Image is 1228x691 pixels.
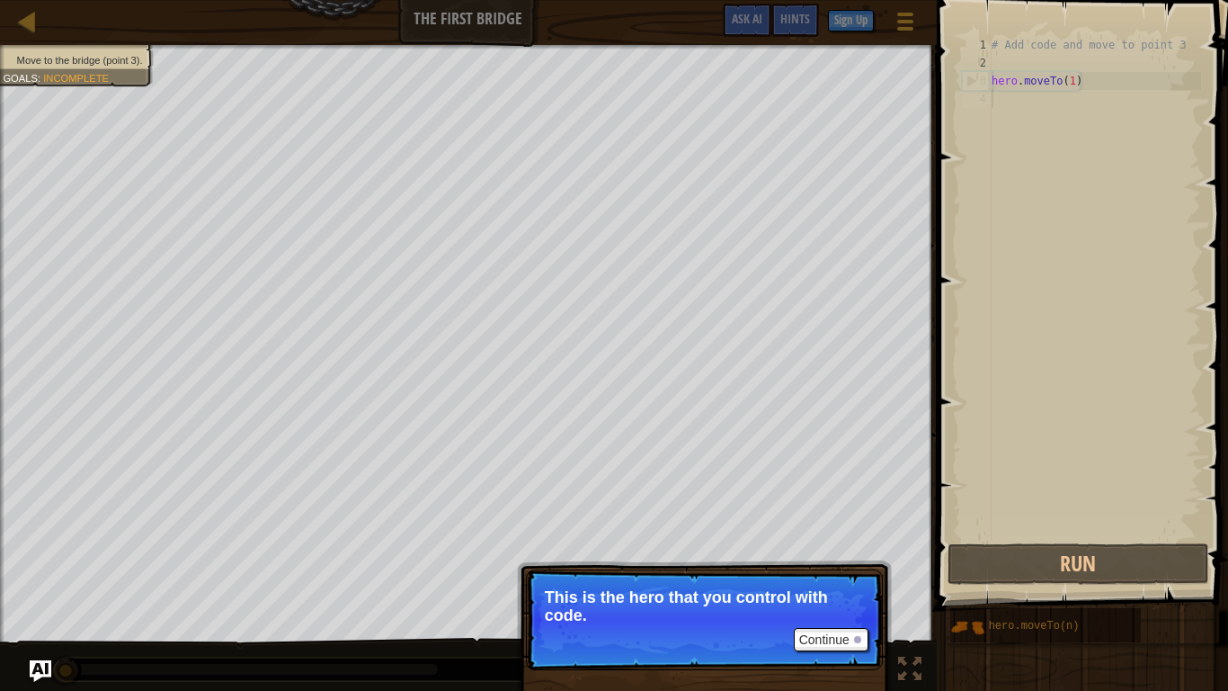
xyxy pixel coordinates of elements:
button: Show game menu [883,4,928,46]
button: Continue [794,628,868,651]
div: 3 [963,72,992,90]
span: Move to the bridge (point 3). [17,54,143,66]
span: Goals [3,72,38,84]
span: Incomplete [43,72,109,84]
span: hero.moveTo(n) [989,620,1080,633]
img: portrait.png [950,610,984,644]
p: This is the hero that you control with code. [545,588,864,624]
span: : [38,72,43,84]
button: Sign Up [828,10,874,31]
button: Ask AI [30,660,51,682]
div: 1 [962,36,992,54]
span: Ask AI [732,10,762,27]
div: 4 [962,90,992,108]
button: Ask AI [723,4,771,37]
div: 2 [962,54,992,72]
li: Move to the bridge (point 3). [3,53,142,67]
span: Hints [780,10,810,27]
button: Run [948,543,1209,585]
